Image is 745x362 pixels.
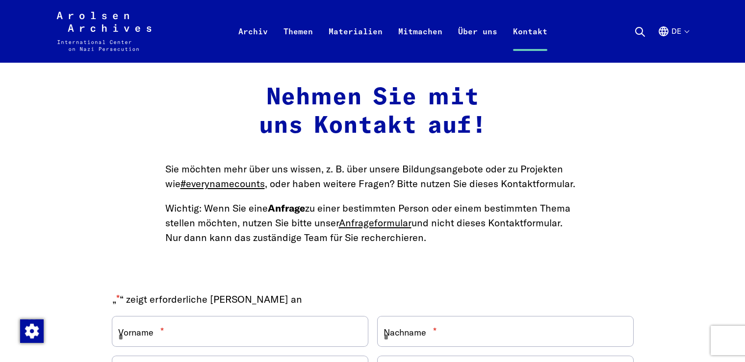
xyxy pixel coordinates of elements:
[231,12,555,51] nav: Primär
[505,24,555,63] a: Kontakt
[165,201,580,245] p: Wichtig: Wenn Sie eine zu einer bestimmten Person oder einem bestimmten Thema stellen möchten, nu...
[180,177,265,190] a: #everynamecounts
[339,217,411,229] a: Anfrageformular
[276,24,321,63] a: Themen
[112,292,633,307] p: „ “ zeigt erforderliche [PERSON_NAME] an
[165,84,580,140] h2: Nehmen Sie mit uns Kontakt auf!
[20,319,43,342] div: Zustimmung ändern
[321,24,390,63] a: Materialien
[390,24,450,63] a: Mitmachen
[268,202,305,214] strong: Anfrage
[165,162,580,191] p: Sie möchten mehr über uns wissen, z. B. über unsere Bildungsangebote oder zu Projekten wie , oder...
[20,319,44,343] img: Zustimmung ändern
[231,24,276,63] a: Archiv
[450,24,505,63] a: Über uns
[658,25,689,61] button: Deutsch, Sprachauswahl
